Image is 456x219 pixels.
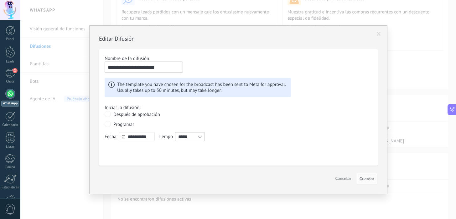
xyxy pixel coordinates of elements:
[105,56,372,62] div: Nombre de la difusión:
[105,78,291,97] div: The template you have chosen for the broadcast has been sent to Meta for approval. Usually takes ...
[113,112,160,117] span: Después de aprobación
[333,173,354,185] button: Cancelar
[1,60,19,64] div: Leads
[1,80,19,84] div: Chats
[1,123,19,127] div: Calendario
[105,111,372,117] label: Después de aprobación
[105,121,372,127] label: Programar
[1,165,19,169] div: Correo
[1,145,19,149] div: Listas
[335,176,351,181] span: Cancelar
[360,177,374,181] span: Guardar
[105,132,372,141] div: Fecha Tiempo
[356,173,378,185] button: Guardar
[99,35,378,42] h2: Editar Difusión
[1,101,19,107] div: WhatsApp
[13,68,18,73] span: 2
[1,186,19,190] div: Estadísticas
[113,122,134,127] span: Programar
[1,37,19,41] div: Panel
[105,105,372,111] div: Iniciar la difusión:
